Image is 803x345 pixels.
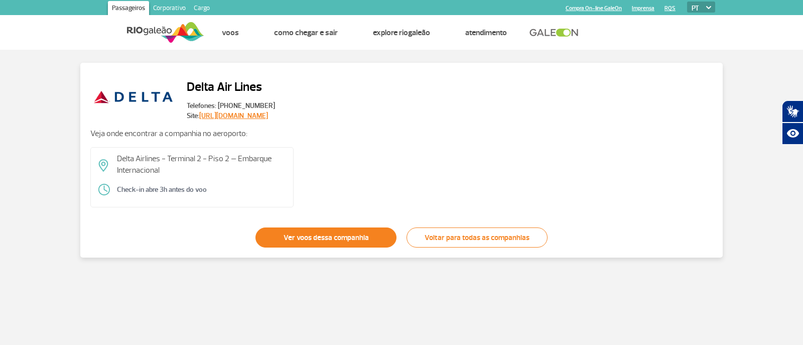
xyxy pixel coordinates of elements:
span: Telefones: [PHONE_NUMBER] [187,101,275,111]
p: Delta Airlines - Terminal 2 - Piso 2 – Embarque Internacional [117,153,286,176]
a: Cargo [190,1,214,17]
h2: Delta Air Lines [187,73,275,101]
span: Check-in abre 3h antes do voo [117,185,207,195]
a: Voos [222,28,239,38]
button: Abrir tradutor de língua de sinais. [782,100,803,123]
a: Voltar para todas as companhias [407,227,548,248]
a: Passageiros [108,1,149,17]
a: RQS [664,5,676,12]
img: Delta Air Lines [90,73,177,121]
button: Abrir recursos assistivos. [782,123,803,145]
p: Veja onde encontrar a companhia no aeroporto: [90,128,713,139]
a: [URL][DOMAIN_NAME] [199,111,268,120]
div: Plugin de acessibilidade da Hand Talk. [782,100,803,145]
span: Site: [187,111,275,121]
a: Atendimento [465,28,507,38]
a: Corporativo [149,1,190,17]
a: Imprensa [632,5,654,12]
a: Como chegar e sair [274,28,338,38]
a: Ver voos dessa companhia [255,227,396,248]
a: Compra On-line GaleOn [566,5,622,12]
a: Explore RIOgaleão [373,28,430,38]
